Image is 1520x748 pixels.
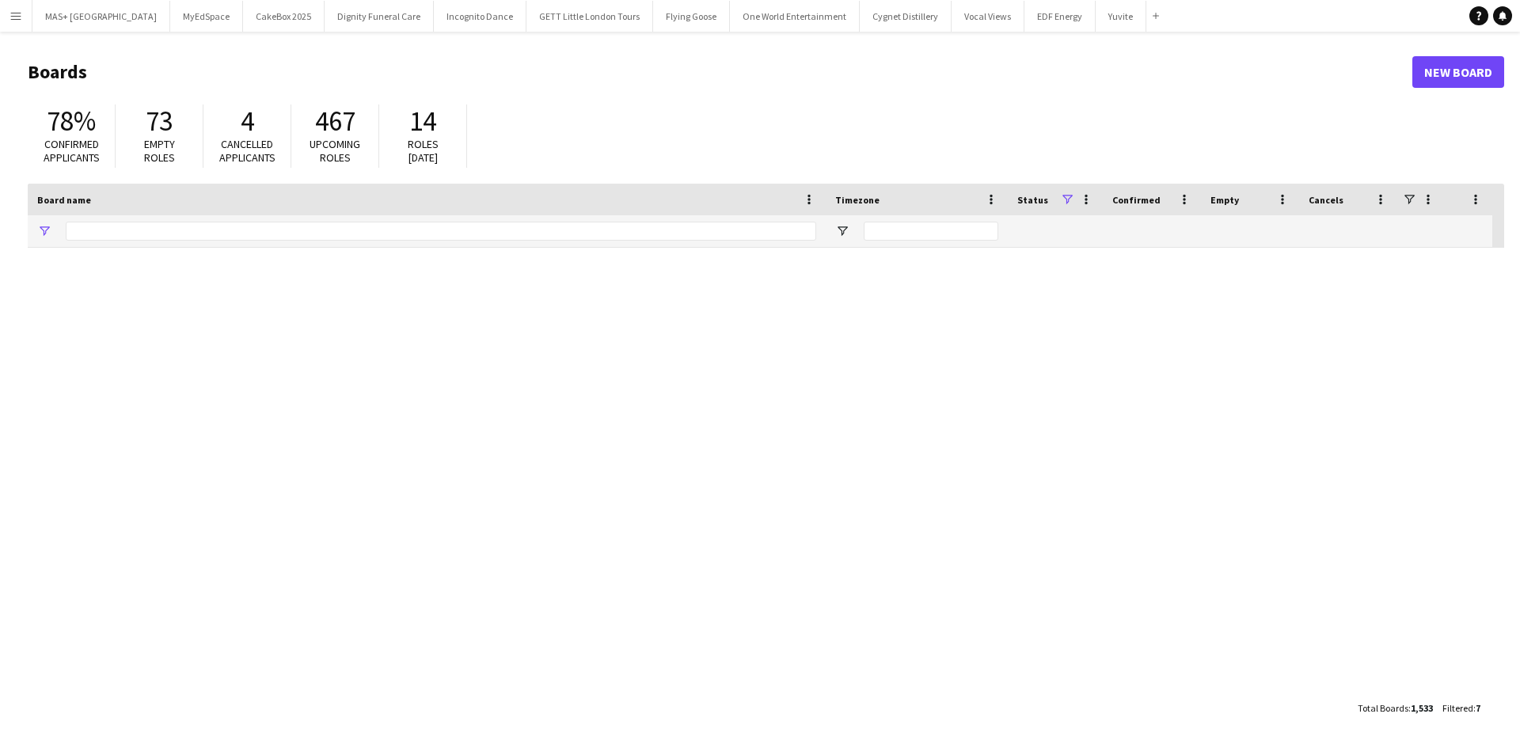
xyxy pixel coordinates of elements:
[219,137,275,165] span: Cancelled applicants
[170,1,243,32] button: MyEdSpace
[835,194,880,206] span: Timezone
[44,137,100,165] span: Confirmed applicants
[860,1,952,32] button: Cygnet Distillery
[144,137,175,165] span: Empty roles
[315,104,355,139] span: 467
[1210,194,1239,206] span: Empty
[1096,1,1146,32] button: Yuvite
[66,222,816,241] input: Board name Filter Input
[730,1,860,32] button: One World Entertainment
[243,1,325,32] button: CakeBox 2025
[952,1,1024,32] button: Vocal Views
[409,104,436,139] span: 14
[1309,194,1343,206] span: Cancels
[241,104,254,139] span: 4
[408,137,439,165] span: Roles [DATE]
[1442,702,1473,714] span: Filtered
[835,224,849,238] button: Open Filter Menu
[1358,693,1433,723] div: :
[1024,1,1096,32] button: EDF Energy
[47,104,96,139] span: 78%
[1017,194,1048,206] span: Status
[434,1,526,32] button: Incognito Dance
[1442,693,1480,723] div: :
[146,104,173,139] span: 73
[32,1,170,32] button: MAS+ [GEOGRAPHIC_DATA]
[1412,56,1504,88] a: New Board
[1476,702,1480,714] span: 7
[864,222,998,241] input: Timezone Filter Input
[1358,702,1408,714] span: Total Boards
[653,1,730,32] button: Flying Goose
[310,137,360,165] span: Upcoming roles
[1112,194,1161,206] span: Confirmed
[37,194,91,206] span: Board name
[37,224,51,238] button: Open Filter Menu
[28,60,1412,84] h1: Boards
[526,1,653,32] button: GETT Little London Tours
[1411,702,1433,714] span: 1,533
[325,1,434,32] button: Dignity Funeral Care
